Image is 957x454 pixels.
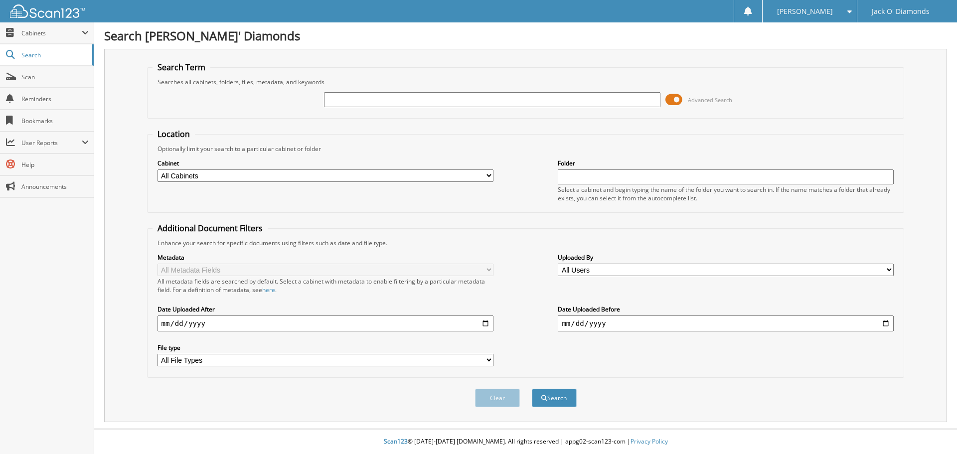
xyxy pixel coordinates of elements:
div: Enhance your search for specific documents using filters such as date and file type. [153,239,899,247]
button: Search [532,389,577,407]
span: Scan123 [384,437,408,446]
input: end [558,315,894,331]
label: Cabinet [158,159,493,167]
span: Advanced Search [688,96,732,104]
span: [PERSON_NAME] [777,8,833,14]
a: here [262,286,275,294]
span: Help [21,160,89,169]
div: Optionally limit your search to a particular cabinet or folder [153,145,899,153]
label: File type [158,343,493,352]
label: Date Uploaded After [158,305,493,313]
span: Cabinets [21,29,82,37]
div: Select a cabinet and begin typing the name of the folder you want to search in. If the name match... [558,185,894,202]
legend: Additional Document Filters [153,223,268,234]
legend: Search Term [153,62,210,73]
input: start [158,315,493,331]
legend: Location [153,129,195,140]
label: Folder [558,159,894,167]
span: Scan [21,73,89,81]
span: Reminders [21,95,89,103]
span: User Reports [21,139,82,147]
div: © [DATE]-[DATE] [DOMAIN_NAME]. All rights reserved | appg02-scan123-com | [94,430,957,454]
div: All metadata fields are searched by default. Select a cabinet with metadata to enable filtering b... [158,277,493,294]
span: Announcements [21,182,89,191]
button: Clear [475,389,520,407]
label: Uploaded By [558,253,894,262]
label: Metadata [158,253,493,262]
label: Date Uploaded Before [558,305,894,313]
img: scan123-logo-white.svg [10,4,85,18]
h1: Search [PERSON_NAME]' Diamonds [104,27,947,44]
span: Jack O' Diamonds [872,8,930,14]
span: Search [21,51,87,59]
a: Privacy Policy [631,437,668,446]
span: Bookmarks [21,117,89,125]
div: Searches all cabinets, folders, files, metadata, and keywords [153,78,899,86]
